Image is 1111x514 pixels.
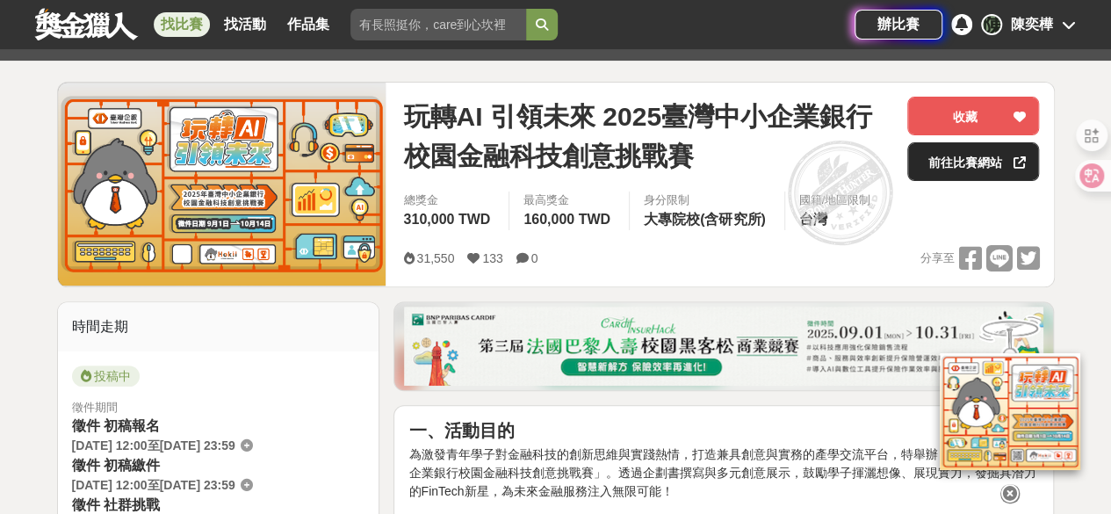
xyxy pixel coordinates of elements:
span: 133 [482,251,502,265]
span: [DATE] 12:00 [72,438,148,452]
span: 0 [531,251,538,265]
span: 分享至 [920,245,954,271]
span: 投稿中 [72,366,140,387]
a: 找活動 [217,12,273,37]
span: 徵件 初稿報名 [72,418,160,433]
span: 大專院校(含研究所) [644,212,766,227]
a: 辦比賽 [855,10,942,40]
button: 收藏 [907,97,1039,135]
span: 玩轉AI 引領未來 2025臺灣中小企業銀行校園金融科技創意挑戰賽 [403,97,893,176]
span: 310,000 TWD [403,212,490,227]
div: 時間走期 [58,302,379,351]
span: 最高獎金 [523,192,615,209]
span: [DATE] 23:59 [160,478,235,492]
span: [DATE] 23:59 [160,438,235,452]
img: d2146d9a-e6f6-4337-9592-8cefde37ba6b.png [940,349,1080,466]
span: [DATE] 12:00 [72,478,148,492]
div: 陳奕樺 [1011,14,1053,35]
input: 有長照挺你，care到心坎裡！青春出手，拍出照顧 影音徵件活動 [350,9,526,40]
img: Cover Image [58,83,386,286]
span: 總獎金 [403,192,494,209]
p: 為激發青年學子對金融科技的創新思維與實踐熱情，打造兼具創意與實務的產學交流平台，特舉辦「2025年臺灣中小企業銀行校園金融科技創意挑戰賽」。透過企劃書撰寫與多元創意展示，鼓勵學子揮灑想像、展現實... [408,445,1039,501]
a: 作品集 [280,12,336,37]
span: 徵件期間 [72,401,118,414]
strong: 一、活動目的 [408,421,514,440]
span: 至 [148,478,160,492]
div: 身分限制 [644,192,770,209]
img: 331336aa-f601-432f-a281-8c17b531526f.png [404,307,1043,386]
span: 徵件 初稿繳件 [72,458,160,473]
a: 前往比賽網站 [907,142,1039,181]
span: 160,000 TWD [523,212,610,227]
div: 陳 [981,14,1002,35]
a: 找比賽 [154,12,210,37]
span: 徵件 社群挑戰 [72,497,160,512]
span: 31,550 [416,251,454,265]
span: 至 [148,438,160,452]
